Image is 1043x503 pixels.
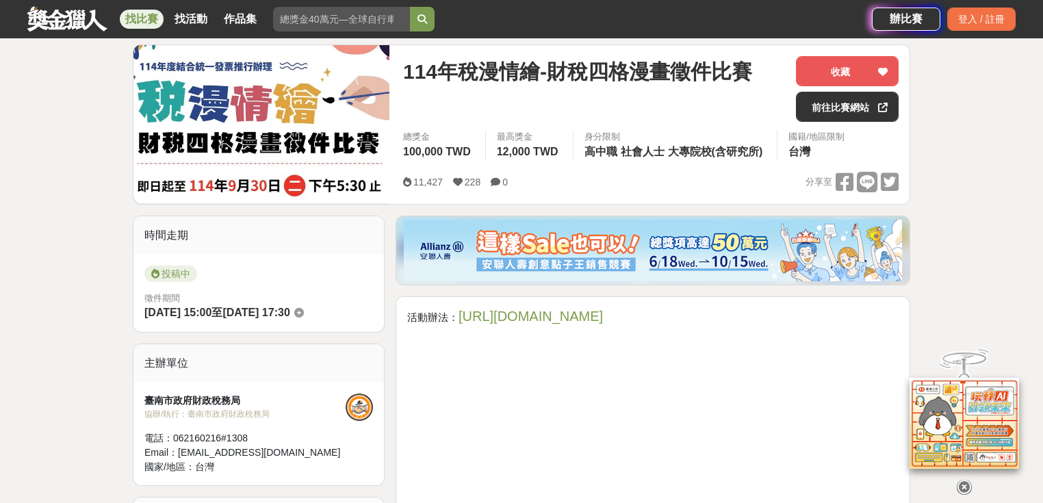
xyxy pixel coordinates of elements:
a: 找活動 [169,10,213,29]
div: 臺南市政府財政稅務局 [144,394,346,408]
img: d2146d9a-e6f6-4337-9592-8cefde37ba6b.png [910,367,1019,459]
div: 身分限制 [584,130,767,144]
a: 前往比賽網站 [796,92,899,122]
span: 12,000 TWD [497,146,558,157]
span: 台灣 [788,146,810,157]
span: 投稿中 [144,266,197,282]
span: 社會人士 [621,146,665,157]
span: 至 [211,307,222,318]
div: Email： [EMAIL_ADDRESS][DOMAIN_NAME] [144,446,346,460]
span: 0 [502,177,508,188]
button: 收藏 [796,56,899,86]
span: 高中職 [584,146,617,157]
span: 徵件期間 [144,293,180,303]
span: [DATE] 15:00 [144,307,211,318]
img: Cover Image [133,45,389,203]
span: 228 [465,177,480,188]
div: 電話： 062160216#1308 [144,431,346,446]
div: 協辦/執行： 臺南市政府財政稅務局 [144,408,346,420]
span: 最高獎金 [497,130,562,144]
span: 11,427 [413,177,443,188]
span: 總獎金 [403,130,474,144]
div: 時間走期 [133,216,384,255]
span: 活動辦法： [407,312,459,323]
div: 國籍/地區限制 [788,130,845,144]
span: 國家/地區： [144,461,195,472]
span: 100,000 TWD [403,146,471,157]
a: 辦比賽 [872,8,940,31]
a: 找比賽 [120,10,164,29]
span: 分享至 [806,172,832,192]
a: 作品集 [218,10,262,29]
span: 台灣 [195,461,214,472]
div: 主辦單位 [133,344,384,383]
a: [URL][DOMAIN_NAME] [459,309,603,324]
span: [DATE] 17:30 [222,307,289,318]
span: 大專院校(含研究所) [668,146,763,157]
div: 登入 / 註冊 [947,8,1016,31]
img: dcc59076-91c0-4acb-9c6b-a1d413182f46.png [404,220,902,281]
span: 114年稅漫情繪-財稅四格漫畫徵件比賽 [403,56,752,87]
input: 總獎金40萬元—全球自行車設計比賽 [273,7,410,31]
